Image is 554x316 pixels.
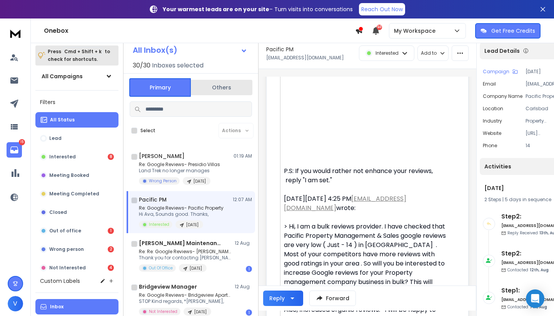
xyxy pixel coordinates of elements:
[35,260,118,276] button: Not Interested4
[375,50,399,56] p: Interested
[108,246,114,252] div: 2
[35,131,118,146] button: Lead
[35,223,118,239] button: Out of office1
[483,69,509,75] p: Campaign
[35,97,118,108] h3: Filters
[266,45,294,53] h1: Pacific PM
[108,265,114,271] div: 4
[139,283,197,291] h1: Bridgeview Manager
[194,309,207,315] p: [DATE]
[483,118,502,124] p: industry
[484,47,520,55] p: Lead Details
[234,153,252,159] p: 01:19 AM
[194,178,206,184] p: [DATE]
[394,27,439,35] p: My Workspace
[507,304,547,310] p: Contacted
[44,26,355,35] h1: Onebox
[8,296,23,311] button: V
[475,23,541,39] button: Get Free Credits
[139,205,224,211] p: Re: Google Reviews- Pacific Property
[139,292,231,298] p: Re: Google Reviews- Bridgeview Apartments
[421,50,437,56] p: Add to
[40,277,80,285] h3: Custom Labels
[140,128,155,134] label: Select
[526,289,544,308] div: Open Intercom Messenger
[139,239,224,247] h1: [PERSON_NAME] Maintenance
[108,228,114,234] div: 1
[49,154,76,160] p: Interested
[359,3,405,15] a: Reach Out Now
[49,265,86,271] p: Not Interested
[35,69,118,84] button: All Campaigns
[191,79,252,96] button: Others
[129,78,191,97] button: Primary
[149,309,177,314] p: Not Interested
[377,25,382,30] span: 50
[163,5,353,13] p: – Turn visits into conversations
[139,161,220,168] p: Re: Google Reviews- Presidio Villas
[284,194,406,212] a: [EMAIL_ADDRESS][DOMAIN_NAME]
[8,26,23,40] img: logo
[149,178,177,184] p: Wrong Person
[149,222,169,227] p: Interested
[483,69,518,75] button: Campaign
[491,27,535,35] p: Get Free Credits
[505,196,551,203] span: 5 days in sequence
[139,196,167,203] h1: Pacific PM
[186,222,199,228] p: [DATE]
[361,5,403,13] p: Reach Out Now
[246,266,252,272] div: 1
[49,191,99,197] p: Meeting Completed
[108,154,114,160] div: 8
[149,265,173,271] p: Out Of Office
[233,197,252,203] p: 12:07 AM
[49,209,67,215] p: Closed
[133,61,150,70] span: 30 / 30
[235,240,252,246] p: 12 Aug
[19,139,25,145] p: 15
[235,284,252,290] p: 12 Aug
[266,55,344,61] p: [EMAIL_ADDRESS][DOMAIN_NAME]
[35,205,118,220] button: Closed
[49,246,84,252] p: Wrong person
[139,211,224,217] p: Hi Ava, Sounds good. Thanks,
[163,5,269,13] strong: Your warmest leads are on your site
[127,42,254,58] button: All Inbox(s)
[139,152,185,160] h1: [PERSON_NAME]
[507,267,549,273] p: Contacted
[133,46,177,54] h1: All Inbox(s)
[139,255,231,261] p: Thank you for contacting [PERSON_NAME]
[152,61,204,70] h3: Inboxes selected
[35,168,118,183] button: Meeting Booked
[49,172,89,178] p: Meeting Booked
[269,294,285,302] div: Reply
[139,168,220,174] p: Land Trek no longer manages
[50,117,75,123] p: All Status
[309,291,356,306] button: Forward
[35,186,118,202] button: Meeting Completed
[63,47,103,56] span: Cmd + Shift + k
[483,93,522,99] p: Company Name
[35,299,118,314] button: Inbox
[42,72,83,80] h1: All Campaigns
[35,112,118,128] button: All Status
[35,149,118,165] button: Interested8
[49,135,62,141] p: Lead
[246,309,252,316] div: 1
[190,266,202,271] p: [DATE]
[139,249,231,255] p: Re: Re: Google Reviews- [PERSON_NAME]
[139,298,231,304] p: STOP Kind regards, *[PERSON_NAME],
[49,228,81,234] p: Out of office
[50,304,63,310] p: Inbox
[483,130,501,136] p: website
[48,48,110,63] p: Press to check for shortcuts.
[7,142,22,158] a: 15
[483,81,496,87] p: Email
[530,267,549,273] span: 12th, Aug
[35,242,118,257] button: Wrong person2
[263,291,303,306] button: Reply
[483,143,497,149] p: Phone
[483,106,503,112] p: location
